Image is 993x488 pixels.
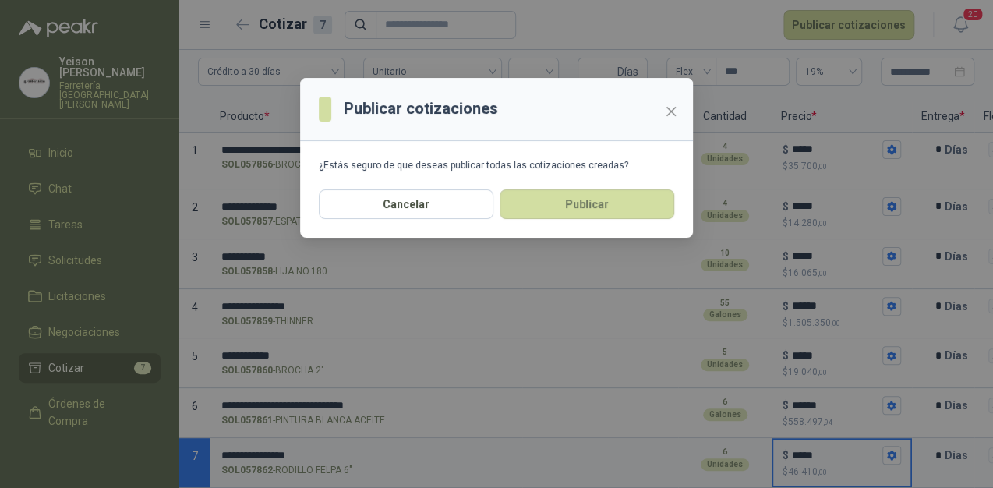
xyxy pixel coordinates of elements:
h3: Publicar cotizaciones [344,97,498,121]
button: Cancelar [319,189,493,219]
div: ¿Estás seguro de que deseas publicar todas las cotizaciones creadas? [319,160,674,171]
span: close [665,105,677,118]
button: Close [659,99,684,124]
button: Publicar [500,189,674,219]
